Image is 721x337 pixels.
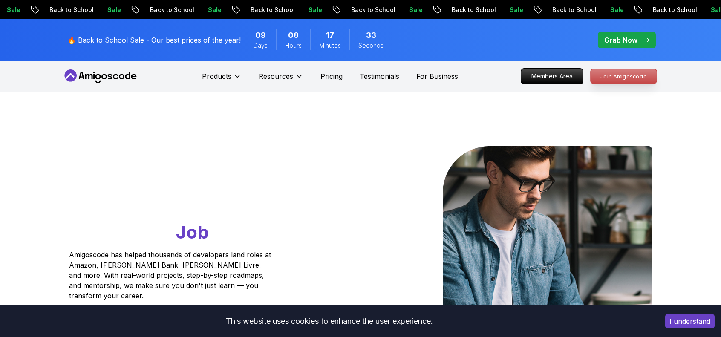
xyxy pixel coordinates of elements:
[521,69,583,84] p: Members Area
[337,6,395,14] p: Back to School
[638,6,696,14] p: Back to School
[326,29,334,41] span: 17 Minutes
[590,69,657,84] a: Join Amigoscode
[67,35,241,45] p: 🔥 Back to School Sale - Our best prices of the year!
[604,35,637,45] p: Grab Now
[591,69,657,84] p: Join Amigoscode
[193,6,221,14] p: Sale
[665,314,715,328] button: Accept cookies
[596,6,623,14] p: Sale
[437,6,495,14] p: Back to School
[93,6,120,14] p: Sale
[360,71,399,81] a: Testimonials
[521,68,583,84] a: Members Area
[395,6,422,14] p: Sale
[69,250,274,301] p: Amigoscode has helped thousands of developers land roles at Amazon, [PERSON_NAME] Bank, [PERSON_N...
[35,6,93,14] p: Back to School
[288,29,299,41] span: 8 Hours
[255,29,266,41] span: 9 Days
[259,71,293,81] p: Resources
[69,146,304,245] h1: Go From Learning to Hired: Master Java, Spring Boot & Cloud Skills That Get You the
[202,71,231,81] p: Products
[366,29,376,41] span: 33 Seconds
[176,221,209,243] span: Job
[294,6,321,14] p: Sale
[538,6,596,14] p: Back to School
[136,6,193,14] p: Back to School
[254,41,268,50] span: Days
[236,6,294,14] p: Back to School
[358,41,384,50] span: Seconds
[319,41,341,50] span: Minutes
[259,71,303,88] button: Resources
[285,41,302,50] span: Hours
[495,6,522,14] p: Sale
[416,71,458,81] a: For Business
[202,71,242,88] button: Products
[320,71,343,81] a: Pricing
[6,312,652,331] div: This website uses cookies to enhance the user experience.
